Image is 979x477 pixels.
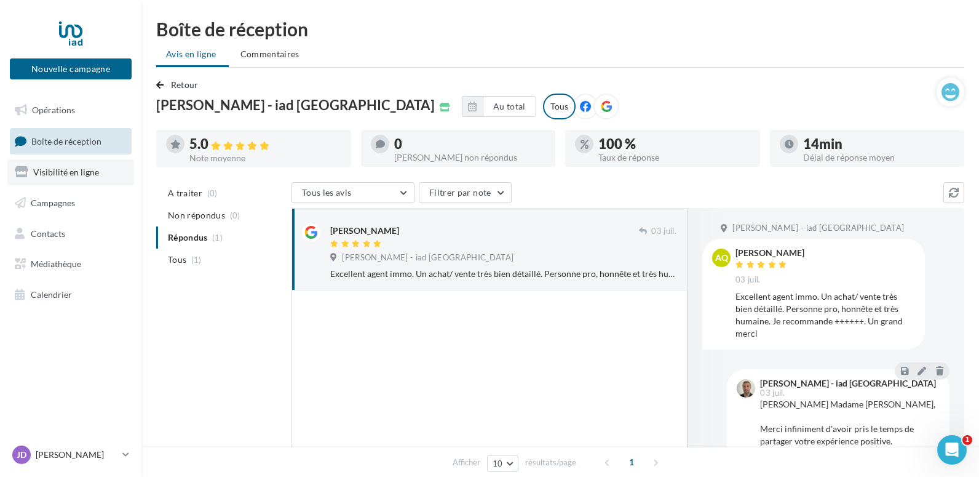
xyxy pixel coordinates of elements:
button: Nouvelle campagne [10,58,132,79]
a: Campagnes [7,190,134,216]
div: 14min [803,137,955,151]
button: Au total [462,96,536,117]
div: Délai de réponse moyen [803,153,955,162]
a: Calendrier [7,282,134,308]
div: Excellent agent immo. Un achat/ vente très bien détaillé. Personne pro, honnête et très humaine. ... [735,291,915,340]
span: Visibilité en ligne [33,167,99,177]
span: 1 [962,435,972,445]
button: Retour [156,78,204,92]
span: Opérations [32,105,75,115]
div: [PERSON_NAME] [735,249,804,257]
div: Tous [543,94,576,119]
span: Tous les avis [302,187,352,198]
a: Visibilité en ligne [7,159,134,185]
button: Au total [483,96,536,117]
div: Taux de réponse [598,153,750,162]
span: 03 juil. [760,389,785,397]
span: Campagnes [31,198,75,208]
span: Afficher [453,457,480,468]
button: Tous les avis [291,182,414,203]
div: 5.0 [189,137,341,151]
div: Excellent agent immo. Un achat/ vente très bien détaillé. Personne pro, honnête et très humaine. ... [330,268,676,280]
span: A traiter [168,187,202,199]
iframe: Intercom live chat [937,435,967,465]
span: aq [715,252,728,264]
span: Non répondus [168,209,225,222]
span: Médiathèque [31,259,81,269]
span: 1 [622,452,641,472]
div: Boîte de réception [156,20,964,38]
span: (1) [191,255,202,265]
span: 03 juil. [651,226,676,237]
span: Retour [171,79,199,90]
span: [PERSON_NAME] - iad [GEOGRAPHIC_DATA] [156,98,435,112]
span: résultats/page [525,457,576,468]
span: [PERSON_NAME] - iad [GEOGRAPHIC_DATA] [732,223,904,234]
a: JD [PERSON_NAME] [10,443,132,467]
span: Contacts [31,228,65,238]
span: (0) [207,188,218,198]
div: 0 [394,137,546,151]
span: JD [17,449,26,461]
div: [PERSON_NAME] - iad [GEOGRAPHIC_DATA] [760,379,936,388]
div: [PERSON_NAME] non répondus [394,153,546,162]
div: Note moyenne [189,154,341,162]
span: Commentaires [240,48,299,60]
button: 10 [487,455,518,472]
span: 10 [493,459,503,468]
p: [PERSON_NAME] [36,449,117,461]
span: Calendrier [31,289,72,300]
span: Boîte de réception [31,135,101,146]
a: Opérations [7,97,134,123]
a: Boîte de réception [7,128,134,154]
a: Contacts [7,221,134,247]
div: [PERSON_NAME] [330,225,399,237]
div: 100 % [598,137,750,151]
span: (0) [230,210,240,220]
a: Médiathèque [7,251,134,277]
span: Tous [168,254,186,266]
span: [PERSON_NAME] - iad [GEOGRAPHIC_DATA] [342,252,513,263]
button: Filtrer par note [419,182,512,203]
span: 03 juil. [735,275,761,286]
